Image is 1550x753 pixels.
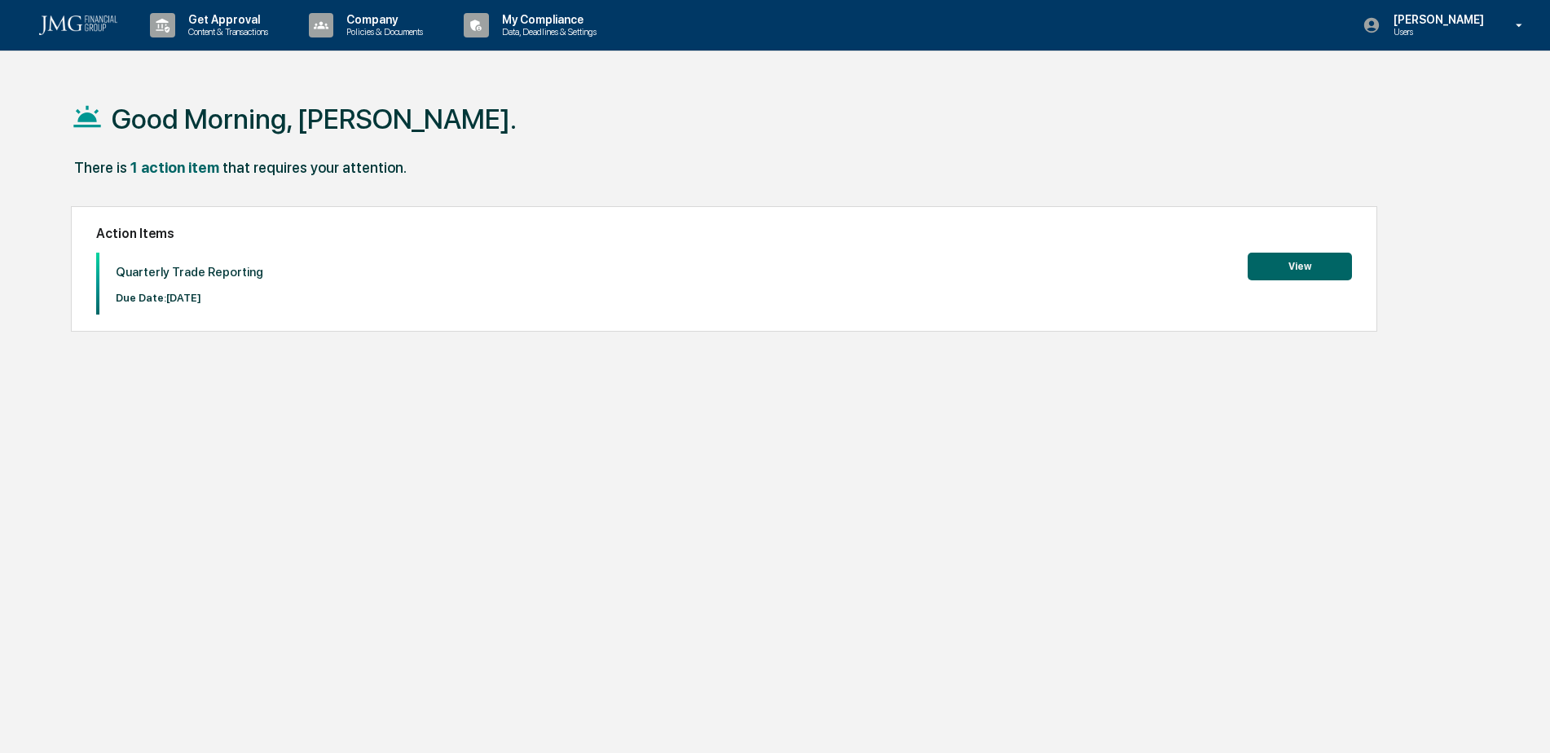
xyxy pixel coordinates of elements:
p: Company [333,13,431,26]
p: Get Approval [175,13,276,26]
div: There is [74,159,127,176]
button: View [1248,253,1352,280]
p: Due Date: [DATE] [116,292,263,304]
p: Content & Transactions [175,26,276,37]
p: My Compliance [489,13,605,26]
div: that requires your attention. [222,159,407,176]
h2: Action Items [96,226,1352,241]
p: Users [1380,26,1492,37]
a: View [1248,258,1352,273]
p: [PERSON_NAME] [1380,13,1492,26]
img: logo [39,15,117,35]
div: 1 action item [130,159,219,176]
h1: Good Morning, [PERSON_NAME]. [112,103,517,135]
p: Quarterly Trade Reporting [116,265,263,280]
p: Policies & Documents [333,26,431,37]
p: Data, Deadlines & Settings [489,26,605,37]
